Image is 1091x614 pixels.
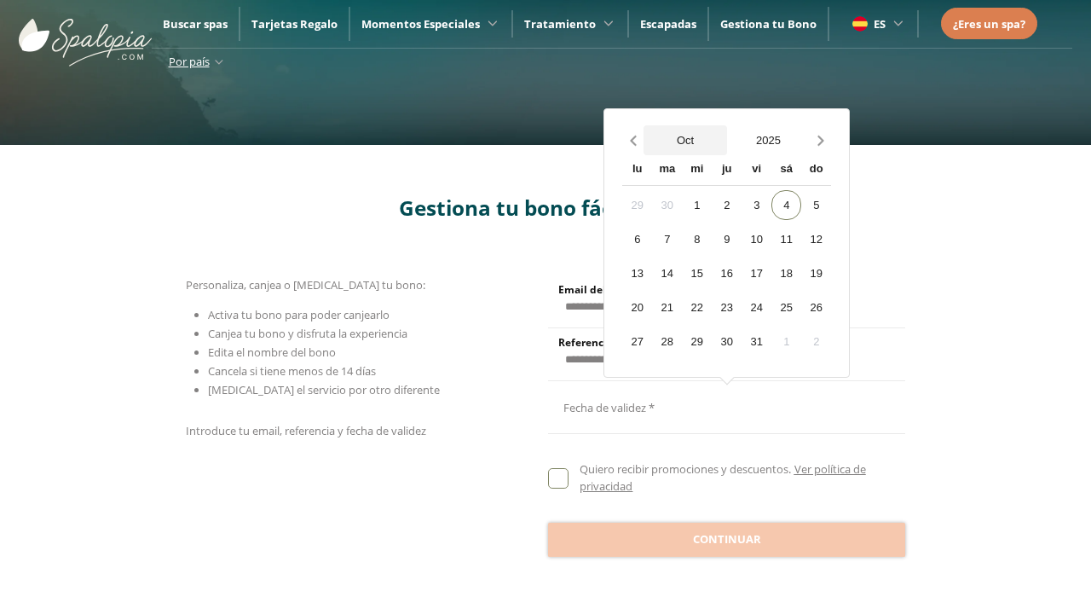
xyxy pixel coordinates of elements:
a: Gestiona tu Bono [720,16,817,32]
div: 4 [771,190,801,220]
div: 17 [742,258,771,288]
div: 8 [682,224,712,254]
div: ju [712,155,742,185]
div: 13 [622,258,652,288]
div: 19 [801,258,831,288]
div: 6 [622,224,652,254]
div: Calendar days [622,190,831,356]
div: 20 [622,293,652,322]
div: 7 [652,224,682,254]
div: 2 [801,327,831,356]
div: 30 [712,327,742,356]
a: Buscar spas [163,16,228,32]
span: Personaliza, canjea o [MEDICAL_DATA] tu bono: [186,277,425,293]
a: Ver política de privacidad [580,461,865,494]
div: 26 [801,293,831,322]
div: 27 [622,327,652,356]
div: vi [742,155,771,185]
a: ¿Eres un spa? [953,14,1025,33]
div: 16 [712,258,742,288]
button: Open years overlay [727,125,811,155]
button: Next month [810,125,831,155]
div: ma [652,155,682,185]
span: Continuar [693,531,761,548]
button: Continuar [548,523,905,557]
div: 9 [712,224,742,254]
div: 29 [682,327,712,356]
span: Edita el nombre del bono [208,345,336,360]
span: Quiero recibir promociones y descuentos. [580,461,791,477]
span: Canjea tu bono y disfruta la experiencia [208,326,407,341]
img: ImgLogoSpalopia.BvClDcEz.svg [19,2,152,67]
button: Open months overlay [644,125,727,155]
div: 1 [771,327,801,356]
div: 12 [801,224,831,254]
button: Previous month [622,125,644,155]
div: 25 [771,293,801,322]
div: mi [682,155,712,185]
div: 15 [682,258,712,288]
div: 29 [622,190,652,220]
div: do [801,155,831,185]
div: 24 [742,293,771,322]
a: Tarjetas Regalo [251,16,338,32]
span: Introduce tu email, referencia y fecha de validez [186,423,426,438]
div: 10 [742,224,771,254]
div: 18 [771,258,801,288]
div: 14 [652,258,682,288]
div: 11 [771,224,801,254]
span: Por país [169,54,210,69]
div: 30 [652,190,682,220]
div: 5 [801,190,831,220]
div: 3 [742,190,771,220]
div: 22 [682,293,712,322]
span: Cancela si tiene menos de 14 días [208,363,376,379]
div: Calendar wrapper [622,155,831,356]
div: 1 [682,190,712,220]
span: Gestiona tu bono fácilmente [399,194,692,222]
div: 28 [652,327,682,356]
span: Activa tu bono para poder canjearlo [208,307,390,322]
span: ¿Eres un spa? [953,16,1025,32]
div: 21 [652,293,682,322]
div: 31 [742,327,771,356]
div: sá [771,155,801,185]
a: Escapadas [640,16,696,32]
div: 2 [712,190,742,220]
div: 23 [712,293,742,322]
div: lu [622,155,652,185]
span: [MEDICAL_DATA] el servicio por otro diferente [208,382,440,397]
